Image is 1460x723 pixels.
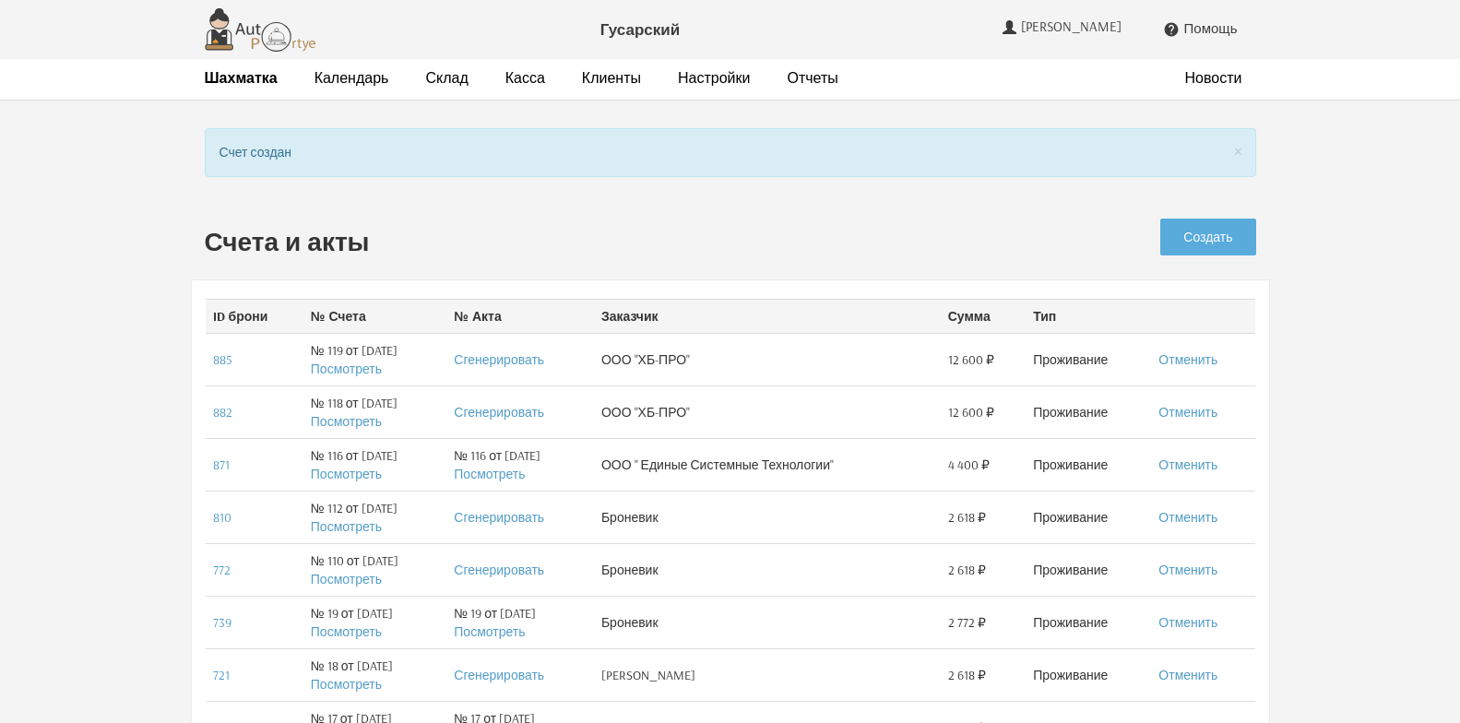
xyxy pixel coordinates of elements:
a: 871 [213,456,230,473]
th: ID брони [206,299,303,333]
a: 810 [213,509,231,526]
td: ООО " Единые Системные Технологии" [594,438,941,491]
td: № 118 от [DATE] [303,385,447,438]
div: Счет создан [205,128,1256,177]
span: 12 600 ₽ [948,350,994,369]
th: Заказчик [594,299,941,333]
a: Отчеты [787,68,837,88]
td: № 112 от [DATE] [303,491,447,543]
a: Настройки [678,68,750,88]
a: Сгенерировать [454,509,544,526]
button: Close [1234,141,1242,160]
td: Проживание [1026,333,1151,385]
span: 4 400 ₽ [948,456,990,474]
a: 882 [213,404,232,421]
a: Клиенты [582,68,641,88]
td: № 18 от [DATE] [303,648,447,701]
td: Проживание [1026,543,1151,596]
td: Броневик [594,543,941,596]
a: Отменить [1158,351,1217,368]
td: Броневик [594,491,941,543]
a: Новости [1185,68,1242,88]
a: Посмотреть [311,466,382,482]
i:  [1163,21,1180,38]
a: 772 [213,562,231,578]
td: Проживание [1026,385,1151,438]
a: Посмотреть [311,571,382,587]
a: 885 [213,351,232,368]
span: × [1234,138,1242,162]
a: Сгенерировать [454,351,544,368]
a: Посмотреть [454,466,525,482]
td: Броневик [594,596,941,648]
th: № Счета [303,299,447,333]
h2: Счета и акты [205,228,987,256]
td: Проживание [1026,438,1151,491]
a: 739 [213,614,231,631]
td: ООО "ХБ-ПРО" [594,385,941,438]
a: Шахматка [205,68,278,88]
a: Посмотреть [311,676,382,693]
a: Отменить [1158,509,1217,526]
td: № 110 от [DATE] [303,543,447,596]
a: Склад [425,68,468,88]
a: Посмотреть [311,361,382,377]
span: 2 618 ₽ [948,666,986,684]
a: Посмотреть [454,623,525,640]
td: Проживание [1026,491,1151,543]
th: Тип [1026,299,1151,333]
td: № 19 от [DATE] [446,596,594,648]
td: № 119 от [DATE] [303,333,447,385]
span: 2 618 ₽ [948,561,986,579]
td: № 116 от [DATE] [303,438,447,491]
a: Сгенерировать [454,667,544,683]
a: Касса [505,68,545,88]
td: № 19 от [DATE] [303,596,447,648]
td: Проживание [1026,596,1151,648]
span: [PERSON_NAME] [1021,18,1126,35]
td: [PERSON_NAME] [594,648,941,701]
span: 12 600 ₽ [948,403,994,421]
a: Календарь [315,68,389,88]
span: Помощь [1184,20,1238,37]
a: Посмотреть [311,623,382,640]
span: 2 772 ₽ [948,613,986,632]
a: Отменить [1158,456,1217,473]
a: Создать [1160,219,1255,255]
td: № 116 от [DATE] [446,438,594,491]
td: ООО "ХБ-ПРО" [594,333,941,385]
th: № Акта [446,299,594,333]
a: 721 [213,667,230,683]
th: Сумма [941,299,1027,333]
strong: Шахматка [205,68,278,87]
a: Отменить [1158,404,1217,421]
a: Сгенерировать [454,562,544,578]
td: Проживание [1026,648,1151,701]
span: 2 618 ₽ [948,508,986,527]
a: Отменить [1158,562,1217,578]
a: Посмотреть [311,413,382,430]
a: Сгенерировать [454,404,544,421]
a: Отменить [1158,667,1217,683]
a: Отменить [1158,614,1217,631]
a: Посмотреть [311,518,382,535]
